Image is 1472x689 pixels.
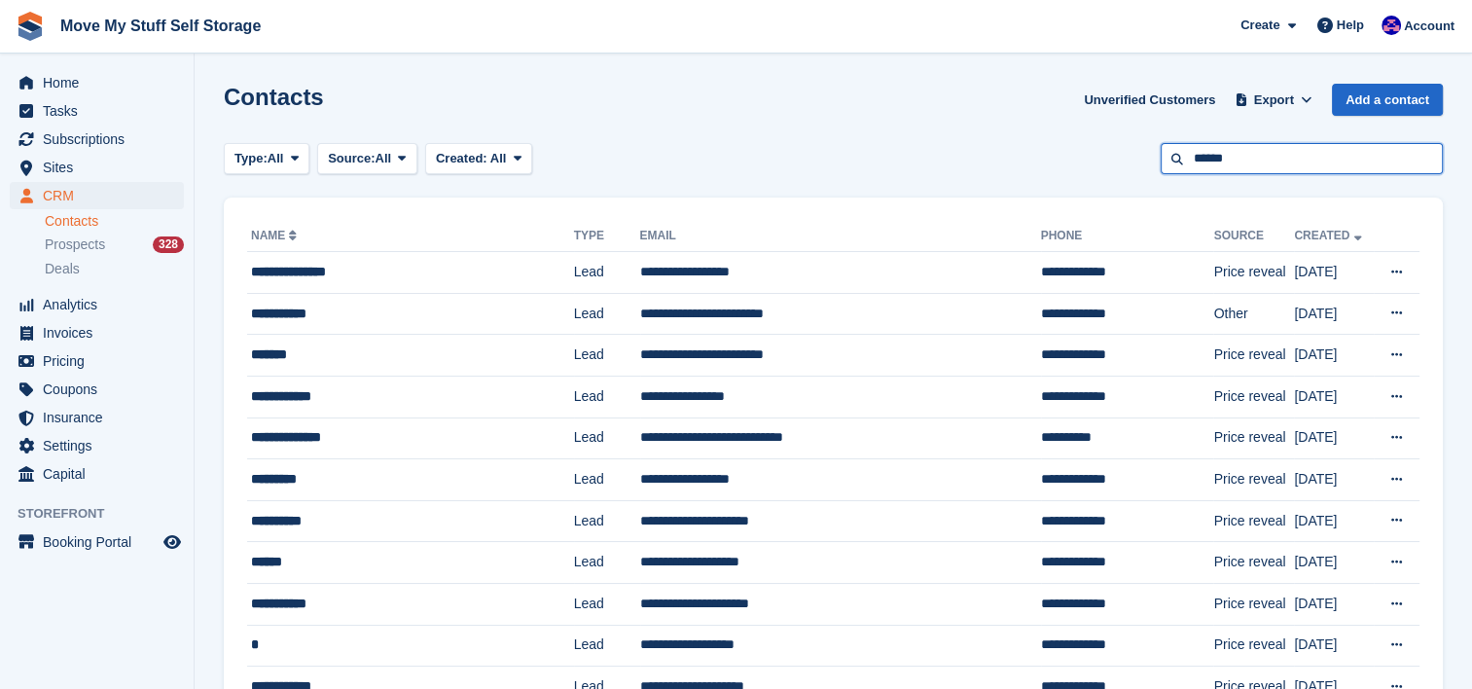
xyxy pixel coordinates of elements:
[10,376,184,403] a: menu
[376,149,392,168] span: All
[45,259,184,279] a: Deals
[1213,583,1294,625] td: Price reveal
[1404,17,1454,36] span: Account
[1294,417,1374,459] td: [DATE]
[10,97,184,125] a: menu
[43,376,160,403] span: Coupons
[328,149,375,168] span: Source:
[1213,625,1294,667] td: Price reveal
[43,404,160,431] span: Insurance
[574,252,640,294] td: Lead
[1213,500,1294,542] td: Price reveal
[10,404,184,431] a: menu
[10,69,184,96] a: menu
[10,291,184,318] a: menu
[1240,16,1279,35] span: Create
[1213,335,1294,377] td: Price reveal
[224,84,324,110] h1: Contacts
[425,143,532,175] button: Created: All
[16,12,45,41] img: stora-icon-8386f47178a22dfd0bd8f6a31ec36ba5ce8667c1dd55bd0f319d3a0aa187defe.svg
[490,151,507,165] span: All
[10,319,184,346] a: menu
[43,460,160,488] span: Capital
[45,236,105,254] span: Prospects
[10,126,184,153] a: menu
[1294,500,1374,542] td: [DATE]
[10,182,184,209] a: menu
[43,69,160,96] span: Home
[1041,221,1214,252] th: Phone
[1294,583,1374,625] td: [DATE]
[10,154,184,181] a: menu
[268,149,284,168] span: All
[1213,376,1294,417] td: Price reveal
[43,291,160,318] span: Analytics
[43,528,160,556] span: Booking Portal
[1213,252,1294,294] td: Price reveal
[1294,229,1365,242] a: Created
[43,154,160,181] span: Sites
[574,376,640,417] td: Lead
[574,625,640,667] td: Lead
[574,417,640,459] td: Lead
[1294,459,1374,501] td: [DATE]
[1294,293,1374,335] td: [DATE]
[574,335,640,377] td: Lead
[1294,625,1374,667] td: [DATE]
[1294,376,1374,417] td: [DATE]
[1332,84,1443,116] a: Add a contact
[574,542,640,584] td: Lead
[1213,221,1294,252] th: Source
[1337,16,1364,35] span: Help
[1076,84,1223,116] a: Unverified Customers
[43,347,160,375] span: Pricing
[436,151,487,165] span: Created:
[574,221,640,252] th: Type
[1213,417,1294,459] td: Price reveal
[317,143,417,175] button: Source: All
[1294,252,1374,294] td: [DATE]
[574,293,640,335] td: Lead
[10,432,184,459] a: menu
[43,126,160,153] span: Subscriptions
[640,221,1041,252] th: Email
[45,235,184,255] a: Prospects 328
[43,432,160,459] span: Settings
[1294,335,1374,377] td: [DATE]
[53,10,269,42] a: Move My Stuff Self Storage
[1213,293,1294,335] td: Other
[10,528,184,556] a: menu
[161,530,184,554] a: Preview store
[574,583,640,625] td: Lead
[251,229,301,242] a: Name
[574,459,640,501] td: Lead
[10,347,184,375] a: menu
[43,97,160,125] span: Tasks
[43,182,160,209] span: CRM
[1213,542,1294,584] td: Price reveal
[1382,16,1401,35] img: Jade Whetnall
[574,500,640,542] td: Lead
[153,236,184,253] div: 328
[234,149,268,168] span: Type:
[1213,459,1294,501] td: Price reveal
[10,460,184,488] a: menu
[1294,542,1374,584] td: [DATE]
[1231,84,1316,116] button: Export
[1254,91,1294,110] span: Export
[45,260,80,278] span: Deals
[224,143,309,175] button: Type: All
[18,504,194,524] span: Storefront
[45,212,184,231] a: Contacts
[43,319,160,346] span: Invoices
